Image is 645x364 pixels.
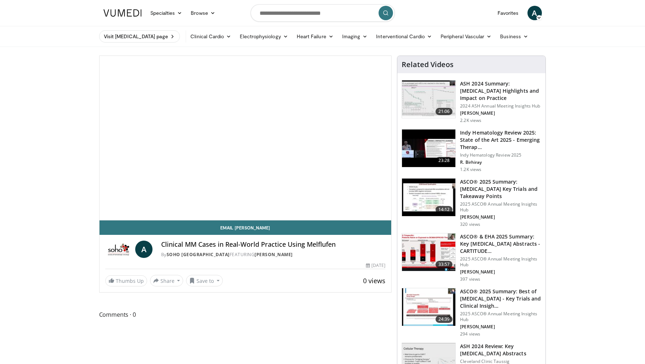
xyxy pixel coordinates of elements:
[493,6,523,20] a: Favorites
[105,241,132,258] img: SOHO Italy
[460,103,541,109] p: 2024 ASH Annual Meeting Insights Hub
[460,80,541,102] h3: ASH 2024 Summary: [MEDICAL_DATA] Highlights and Impact on Practice
[460,159,541,165] p: R. Birhiray
[460,110,541,116] p: [PERSON_NAME]
[186,275,223,286] button: Save to
[167,251,230,258] a: SOHO [GEOGRAPHIC_DATA]
[402,233,455,271] img: b5824bf4-ad3f-4a56-b96a-0cee3537230d.150x105_q85_crop-smart_upscale.jpg
[372,29,436,44] a: Interventional Cardio
[460,178,541,200] h3: ASCO® 2025 Summary: [MEDICAL_DATA] Key Trials and Takeaway Points
[436,108,453,115] span: 21:06
[105,275,147,286] a: Thumbs Up
[402,60,454,69] h4: Related Videos
[460,343,541,357] h3: ASH 2024 Review: Key [MEDICAL_DATA] Abstracts
[436,157,453,164] span: 23:28
[100,220,392,235] a: Email [PERSON_NAME]
[135,241,153,258] a: A
[235,29,292,44] a: Electrophysiology
[255,251,293,258] a: [PERSON_NAME]
[436,261,453,268] span: 33:57
[292,29,338,44] a: Heart Failure
[146,6,187,20] a: Specialties
[460,233,541,255] h3: ASCO® & EHA 2025 Summary: Key [MEDICAL_DATA] Abstracts - CARTITUDE…
[460,288,541,310] h3: ASCO® 2025 Summary: Best of [MEDICAL_DATA] - Key Trials and Clinical Insigh…
[436,316,453,323] span: 24:39
[460,118,481,123] p: 2.2K views
[460,256,541,268] p: 2025 ASCO® Annual Meeting Insights Hub
[103,9,142,17] img: VuMedi Logo
[150,275,184,286] button: Share
[436,206,453,213] span: 14:12
[251,4,395,22] input: Search topics, interventions
[496,29,533,44] a: Business
[460,214,541,220] p: [PERSON_NAME]
[402,178,541,227] a: 14:12 ASCO® 2025 Summary: [MEDICAL_DATA] Key Trials and Takeaway Points 2025 ASCO® Annual Meeting...
[460,167,481,172] p: 1.2K views
[402,130,455,167] img: dfecf537-d4a4-4a47-8610-d62fe50ce9e0.150x105_q85_crop-smart_upscale.jpg
[527,6,542,20] a: A
[100,56,392,220] video-js: Video Player
[460,276,480,282] p: 397 views
[186,29,235,44] a: Clinical Cardio
[186,6,220,20] a: Browse
[402,129,541,172] a: 23:28 Indy Hematology Review 2025: State of the Art 2025 - Emerging Therap… Indy Hematology Revie...
[460,331,480,337] p: 294 views
[402,288,541,337] a: 24:39 ASCO® 2025 Summary: Best of [MEDICAL_DATA] - Key Trials and Clinical Insigh… 2025 ASCO® Ann...
[402,80,455,118] img: 261cbb63-91cb-4edb-8a5a-c03d1dca5769.150x105_q85_crop-smart_upscale.jpg
[338,29,372,44] a: Imaging
[366,262,385,269] div: [DATE]
[402,233,541,282] a: 33:57 ASCO® & EHA 2025 Summary: Key [MEDICAL_DATA] Abstracts - CARTITUDE… 2025 ASCO® Annual Meeti...
[402,288,455,326] img: df6c3242-74e8-4180-bf64-4f2da6a38997.150x105_q85_crop-smart_upscale.jpg
[436,29,496,44] a: Peripheral Vascular
[402,179,455,216] img: 7285ccaf-13c6-4078-8c02-25548bb19810.150x105_q85_crop-smart_upscale.jpg
[460,129,541,151] h3: Indy Hematology Review 2025: State of the Art 2025 - Emerging Therap…
[99,310,392,319] span: Comments 0
[460,152,541,158] p: Indy Hematology Review 2025
[161,251,386,258] div: By FEATURING
[460,269,541,275] p: [PERSON_NAME]
[402,80,541,123] a: 21:06 ASH 2024 Summary: [MEDICAL_DATA] Highlights and Impact on Practice 2024 ASH Annual Meeting ...
[460,222,480,227] p: 320 views
[99,30,180,43] a: Visit [MEDICAL_DATA] page
[460,311,541,323] p: 2025 ASCO® Annual Meeting Insights Hub
[363,276,385,285] span: 0 views
[161,241,386,249] h4: Clinical MM Cases in Real-World Practice Using Melflufen
[460,201,541,213] p: 2025 ASCO® Annual Meeting Insights Hub
[460,324,541,330] p: [PERSON_NAME]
